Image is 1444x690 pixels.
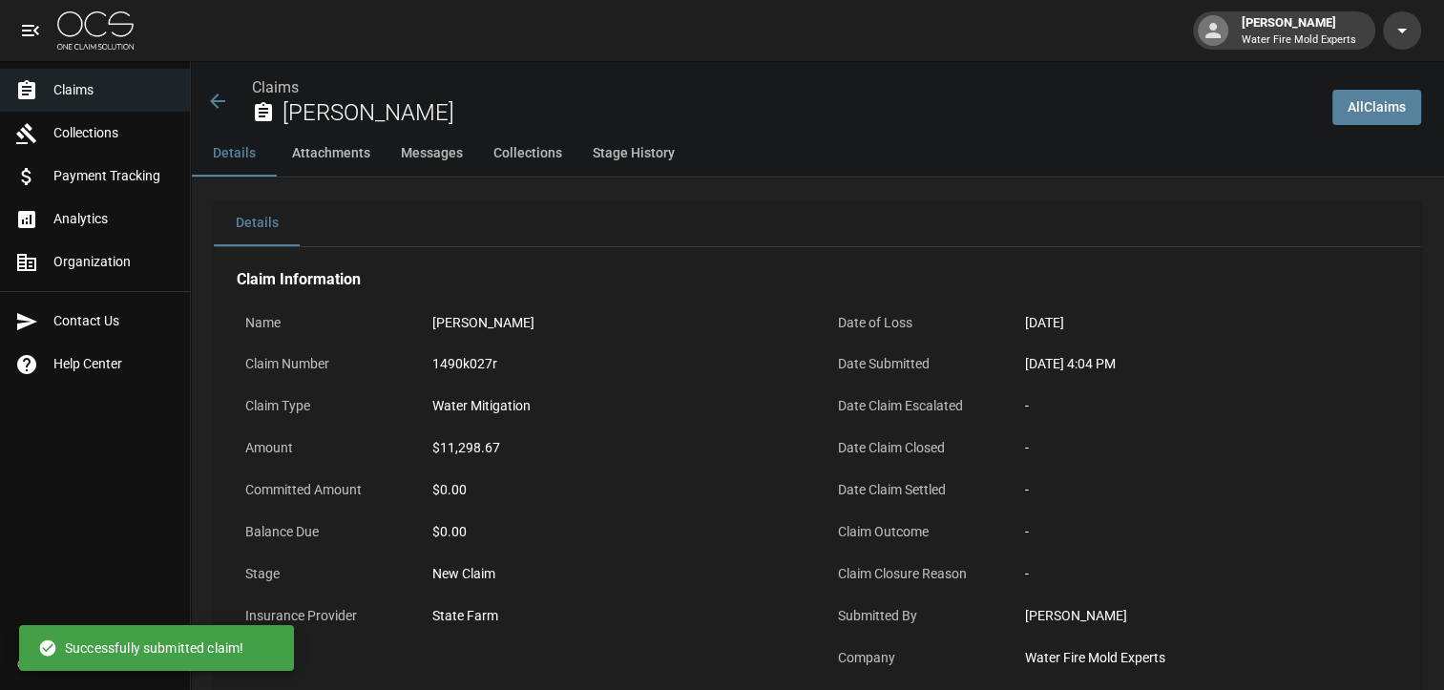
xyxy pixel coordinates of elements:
[1025,396,1391,416] div: -
[53,252,175,272] span: Organization
[1025,438,1391,458] div: -
[829,471,1001,509] p: Date Claim Settled
[432,480,798,500] div: $0.00
[53,311,175,331] span: Contact Us
[829,639,1001,677] p: Company
[283,99,1317,127] h2: [PERSON_NAME]
[1025,480,1391,500] div: -
[829,345,1001,383] p: Date Submitted
[53,209,175,229] span: Analytics
[53,80,175,100] span: Claims
[237,345,408,383] p: Claim Number
[577,131,690,177] button: Stage History
[252,78,299,96] a: Claims
[432,354,497,374] div: 1490k027r
[237,429,408,467] p: Amount
[277,131,386,177] button: Attachments
[1025,648,1391,668] div: Water Fire Mold Experts
[432,313,534,333] div: [PERSON_NAME]
[53,123,175,143] span: Collections
[237,387,408,425] p: Claim Type
[17,655,173,674] div: © 2025 One Claim Solution
[1025,606,1391,626] div: [PERSON_NAME]
[237,471,408,509] p: Committed Amount
[53,166,175,186] span: Payment Tracking
[829,555,1001,593] p: Claim Closure Reason
[386,131,478,177] button: Messages
[829,429,1001,467] p: Date Claim Closed
[478,131,577,177] button: Collections
[1025,564,1391,584] div: -
[191,131,1444,177] div: anchor tabs
[214,200,1421,246] div: details tabs
[432,438,500,458] div: $11,298.67
[1025,313,1064,333] div: [DATE]
[191,131,277,177] button: Details
[38,631,243,665] div: Successfully submitted claim!
[237,597,408,635] p: Insurance Provider
[237,304,408,342] p: Name
[237,513,408,551] p: Balance Due
[237,270,1398,289] h4: Claim Information
[237,555,408,593] p: Stage
[432,564,798,584] div: New Claim
[829,304,1001,342] p: Date of Loss
[11,11,50,50] button: open drawer
[1025,354,1391,374] div: [DATE] 4:04 PM
[1234,13,1364,48] div: [PERSON_NAME]
[1025,522,1391,542] div: -
[1332,90,1421,125] a: AllClaims
[432,606,498,626] div: State Farm
[829,513,1001,551] p: Claim Outcome
[53,354,175,374] span: Help Center
[432,522,798,542] div: $0.00
[57,11,134,50] img: ocs-logo-white-transparent.png
[432,396,531,416] div: Water Mitigation
[829,387,1001,425] p: Date Claim Escalated
[252,76,1317,99] nav: breadcrumb
[829,597,1001,635] p: Submitted By
[1242,32,1356,49] p: Water Fire Mold Experts
[214,200,300,246] button: Details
